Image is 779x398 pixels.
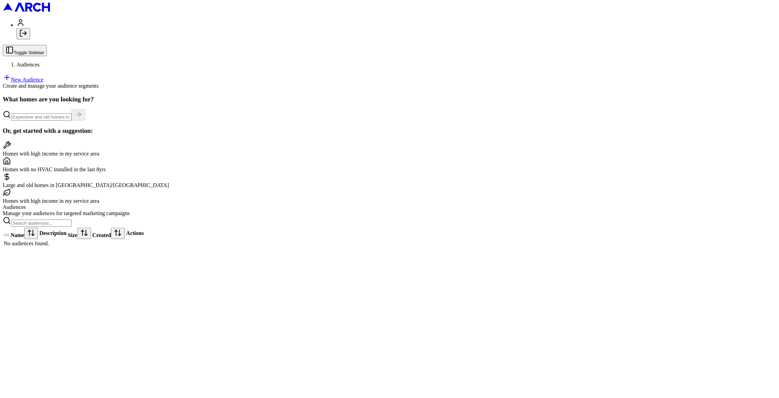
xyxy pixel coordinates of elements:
div: Homes with high income in my service area [3,151,776,157]
nav: breadcrumb [3,62,776,68]
span: Toggle Sidebar [14,50,44,55]
a: New Audience [3,77,43,83]
div: Large and old homes in [GEOGRAPHIC_DATA]/[GEOGRAPHIC_DATA] [3,182,776,188]
input: Search audiences... [11,220,72,227]
button: Toggle Sidebar [3,45,47,56]
div: Created [92,228,125,239]
div: Manage your audiences for targeted marketing campaigns [3,210,776,216]
h3: What homes are you looking for? [3,96,776,103]
th: Actions [126,227,144,239]
td: No audiences found. [3,240,144,247]
div: Name [11,228,38,239]
button: Log out [16,28,30,39]
span: Audiences [16,62,40,67]
th: Description [39,227,67,239]
input: Expensive and old homes in greater SF Bay Area [11,113,72,121]
div: Homes with no HVAC installed in the last 8yrs [3,166,776,173]
div: Size [68,228,91,239]
div: Create and manage your audience segments [3,83,776,89]
div: Audiences [3,204,776,210]
h3: Or, get started with a suggestion: [3,127,776,135]
div: Homes with high income in my service area [3,198,776,204]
